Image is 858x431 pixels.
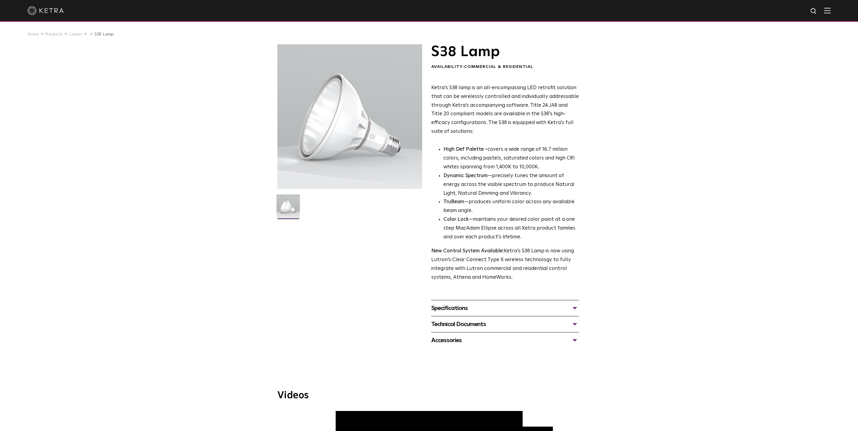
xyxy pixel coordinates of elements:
h1: S38 Lamp [431,44,579,59]
h3: Videos [277,391,581,400]
strong: TruBeam [443,199,464,204]
p: Ketra’s S38 lamp is an all-encompassing LED retrofit solution that can be wirelessly controlled a... [431,84,579,136]
img: ketra-logo-2019-white [27,6,64,15]
strong: Color Lock [443,217,469,222]
img: S38-Lamp-Edison-2021-Web-Square [276,194,300,222]
strong: Dynamic Spectrum [443,173,488,178]
div: Availability: [431,64,579,70]
li: —maintains your desired color point at a one step MacAdam Ellipse across all Ketra product famili... [443,215,579,242]
img: search icon [810,8,818,15]
img: Hamburger%20Nav.svg [824,8,831,13]
a: S38 Lamp [94,32,114,36]
strong: High Def Palette - [443,147,487,152]
div: Technical Documents [431,319,579,329]
strong: New Control System Available: [431,248,504,254]
span: Commercial & Residential [464,65,533,69]
div: Accessories [431,335,579,345]
a: Home [27,32,39,36]
a: Lamps [69,32,82,36]
li: —precisely tunes the amount of energy across the visible spectrum to produce Natural Light, Natur... [443,172,579,198]
p: Ketra’s S38 Lamp is now using Lutron’s Clear Connect Type X wireless technology to fully integrat... [431,247,579,282]
a: Products [45,32,63,36]
div: Specifications [431,303,579,313]
li: —produces uniform color across any available beam angle. [443,198,579,215]
p: covers a wide range of 16.7 million colors, including pastels, saturated colors and high CRI whit... [443,145,579,172]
